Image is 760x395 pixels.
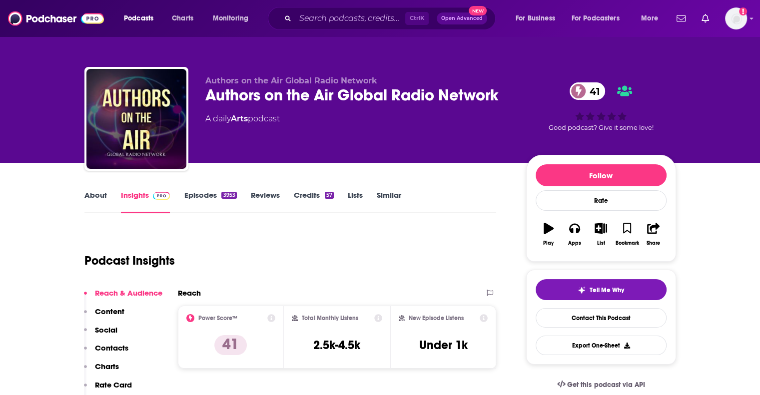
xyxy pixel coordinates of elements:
h3: Under 1k [419,338,468,353]
a: Reviews [251,190,280,213]
a: Show notifications dropdown [698,10,713,27]
button: Export One-Sheet [536,336,667,355]
div: A daily podcast [205,113,280,125]
button: Apps [562,216,588,252]
a: Similar [377,190,401,213]
div: Rate [536,190,667,211]
h2: Total Monthly Listens [302,315,358,322]
button: open menu [117,10,166,26]
div: Apps [568,240,581,246]
button: Contacts [84,343,128,362]
img: Podchaser - Follow, Share and Rate Podcasts [8,9,104,28]
p: Social [95,325,117,335]
span: More [641,11,658,25]
h2: New Episode Listens [409,315,464,322]
a: Lists [348,190,363,213]
button: Social [84,325,117,344]
input: Search podcasts, credits, & more... [295,10,405,26]
button: Show profile menu [725,7,747,29]
img: Podchaser Pro [153,192,170,200]
svg: Add a profile image [739,7,747,15]
button: open menu [565,10,634,26]
span: Good podcast? Give it some love! [549,124,654,131]
span: 41 [580,82,605,100]
button: Reach & Audience [84,288,162,307]
div: 57 [325,192,334,199]
button: tell me why sparkleTell Me Why [536,279,667,300]
img: User Profile [725,7,747,29]
div: 3953 [221,192,236,199]
a: Arts [231,114,248,123]
button: open menu [634,10,671,26]
div: Search podcasts, credits, & more... [277,7,505,30]
a: Charts [165,10,199,26]
a: Contact This Podcast [536,308,667,328]
img: tell me why sparkle [578,286,586,294]
span: Logged in as jkulak [725,7,747,29]
button: Play [536,216,562,252]
div: Share [647,240,660,246]
div: Bookmark [615,240,639,246]
span: Open Advanced [441,16,483,21]
h3: 2.5k-4.5k [313,338,360,353]
span: Tell Me Why [590,286,624,294]
h2: Power Score™ [198,315,237,322]
h1: Podcast Insights [84,253,175,268]
button: Share [640,216,666,252]
button: Bookmark [614,216,640,252]
span: For Business [516,11,555,25]
div: Play [543,240,554,246]
p: Contacts [95,343,128,353]
p: Charts [95,362,119,371]
span: New [469,6,487,15]
a: About [84,190,107,213]
span: Ctrl K [405,12,429,25]
span: Get this podcast via API [567,381,645,389]
span: For Podcasters [572,11,620,25]
button: List [588,216,614,252]
button: Follow [536,164,667,186]
a: InsightsPodchaser Pro [121,190,170,213]
button: Charts [84,362,119,380]
a: Episodes3953 [184,190,236,213]
p: Rate Card [95,380,132,390]
span: Authors on the Air Global Radio Network [205,76,377,85]
span: Charts [172,11,193,25]
a: 41 [570,82,605,100]
a: Credits57 [294,190,334,213]
span: Monitoring [213,11,248,25]
div: 41Good podcast? Give it some love! [526,76,676,138]
img: Authors on the Air Global Radio Network [86,69,186,169]
button: open menu [206,10,261,26]
p: Content [95,307,124,316]
div: List [597,240,605,246]
button: Content [84,307,124,325]
button: open menu [509,10,568,26]
h2: Reach [178,288,201,298]
span: Podcasts [124,11,153,25]
a: Show notifications dropdown [673,10,690,27]
p: Reach & Audience [95,288,162,298]
button: Open AdvancedNew [437,12,487,24]
p: 41 [214,335,247,355]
